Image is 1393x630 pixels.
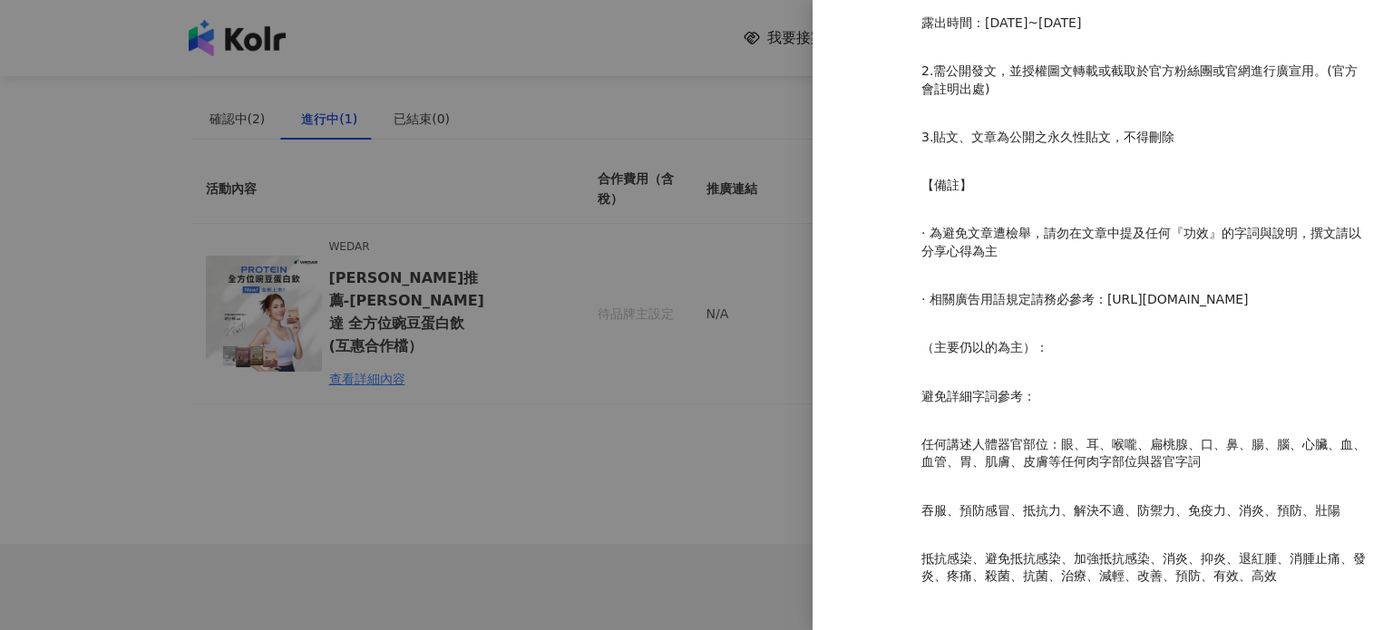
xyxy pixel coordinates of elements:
[921,129,1366,147] p: 3.貼文、文章為公開之永久性貼文，不得刪除
[921,388,1366,406] p: 避免詳細字詞參考：
[921,225,1366,260] p: · 為避免文章遭檢舉，請勿在文章中提及任何『功效』的字詞與說明，撰文請以分享心得為主
[921,177,1366,195] p: 【備註】
[921,339,1366,357] p: （主要仍以的為主）：
[921,436,1366,471] p: 任何講述人體器官部位：眼、耳、喉嚨、扁桃腺、口、鼻、腸、腦、心臟、血、血管、胃、肌膚、皮膚等任何肉字部位與器官字詞
[921,291,1366,309] p: · 相關廣告用語規定請務必參考：[URL][DOMAIN_NAME]
[921,63,1366,98] p: 2.需公開發文，並授權圖文轉載或截取於官方粉絲團或官網進行廣宣用。(官方會註明出處)
[921,550,1366,586] p: 抵抗感染、避免抵抗感染、加強抵抗感染、消炎、抑炎、退紅腫、消腫止痛、發炎、疼痛、殺菌、抗菌、治療、減輕、改善、預防、有效、高效
[921,15,1366,33] p: 露出時間：[DATE]~[DATE]
[921,502,1366,520] p: 吞服、預防感冒、抵抗力、解決不適、防禦力、免疫力、消炎、預防、壯陽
